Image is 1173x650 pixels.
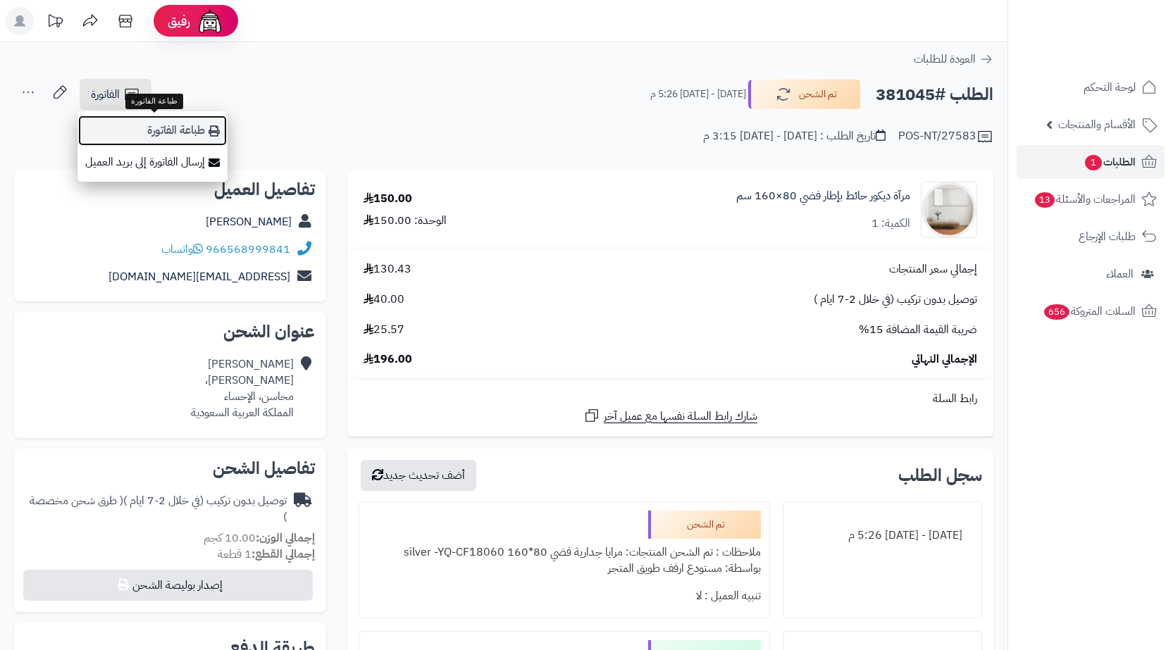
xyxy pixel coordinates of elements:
div: تاريخ الطلب : [DATE] - [DATE] 3:15 م [703,128,886,144]
h2: تفاصيل العميل [25,181,315,198]
span: شارك رابط السلة نفسها مع عميل آخر [604,408,757,425]
img: logo-2.png [1077,30,1160,59]
div: الكمية: 1 [871,215,910,232]
a: طباعة الفاتورة [77,115,228,146]
div: ملاحظات : تم الشحن المنتجات: مرايا جدارية فضي 80*160 silver -YQ-CF18060 بواسطة: مستودع ارفف طويق ... [368,539,761,582]
span: العودة للطلبات [914,51,976,68]
a: 966568999841 [206,241,290,258]
small: 1 قطعة [218,546,315,563]
span: العملاء [1106,264,1134,284]
div: 150.00 [364,191,412,207]
a: العودة للطلبات [914,51,993,68]
div: الوحدة: 150.00 [364,213,447,229]
span: السلات المتروكة [1043,301,1136,321]
span: الطلبات [1084,152,1136,172]
a: السلات المتروكة656 [1017,294,1165,328]
a: المراجعات والأسئلة13 [1017,182,1165,216]
strong: إجمالي الوزن: [256,530,315,546]
strong: إجمالي القطع: [252,546,315,563]
small: 10.00 كجم [204,530,315,546]
span: 196.00 [364,351,412,368]
a: واتساب [161,241,203,258]
div: طباعة الفاتورة [125,94,183,109]
img: 1753778137-1-90x90.jpg [921,182,976,238]
a: [EMAIL_ADDRESS][DOMAIN_NAME] [108,268,290,285]
span: 130.43 [364,261,411,277]
a: طلبات الإرجاع [1017,220,1165,254]
div: [DATE] - [DATE] 5:26 م [792,522,973,549]
span: رفيق [168,13,190,30]
span: 25.57 [364,322,404,338]
span: 40.00 [364,292,404,308]
h2: عنوان الشحن [25,323,315,340]
span: الإجمالي النهائي [912,351,977,368]
a: الفاتورة [80,79,151,110]
div: تنبيه العميل : لا [368,582,761,610]
a: الطلبات1 [1017,145,1165,179]
div: رابط السلة [353,391,988,407]
div: تم الشحن [648,511,761,539]
span: 13 [1034,192,1055,208]
span: ( طرق شحن مخصصة ) [30,492,287,525]
a: [PERSON_NAME] [206,213,292,230]
a: شارك رابط السلة نفسها مع عميل آخر [583,407,757,425]
a: لوحة التحكم [1017,70,1165,104]
a: مرآة ديكور حائط بإطار فضي 80×160 سم [736,188,910,204]
a: العملاء [1017,257,1165,291]
span: طلبات الإرجاع [1079,227,1136,246]
span: ضريبة القيمة المضافة 15% [859,322,977,338]
a: إرسال الفاتورة إلى بريد العميل [77,146,228,178]
span: الفاتورة [91,86,120,103]
span: المراجعات والأسئلة [1034,189,1136,209]
h2: الطلب #381045 [876,80,993,109]
img: ai-face.png [196,7,224,35]
div: توصيل بدون تركيب (في خلال 2-7 ايام ) [25,493,287,525]
a: تحديثات المنصة [37,7,73,39]
button: أضف تحديث جديد [361,460,476,491]
span: توصيل بدون تركيب (في خلال 2-7 ايام ) [814,292,977,308]
button: إصدار بوليصة الشحن [23,570,313,601]
div: POS-NT/27583 [898,128,993,145]
span: الأقسام والمنتجات [1058,115,1136,135]
span: لوحة التحكم [1084,77,1136,97]
button: تم الشحن [748,80,861,109]
span: 656 [1043,304,1069,320]
span: إجمالي سعر المنتجات [889,261,977,277]
h3: سجل الطلب [898,467,982,484]
h2: تفاصيل الشحن [25,460,315,477]
span: 1 [1085,155,1103,171]
div: [PERSON_NAME] [PERSON_NAME]، محاسن، الإحساء المملكة العربية السعودية [191,356,294,420]
small: [DATE] - [DATE] 5:26 م [650,87,746,101]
